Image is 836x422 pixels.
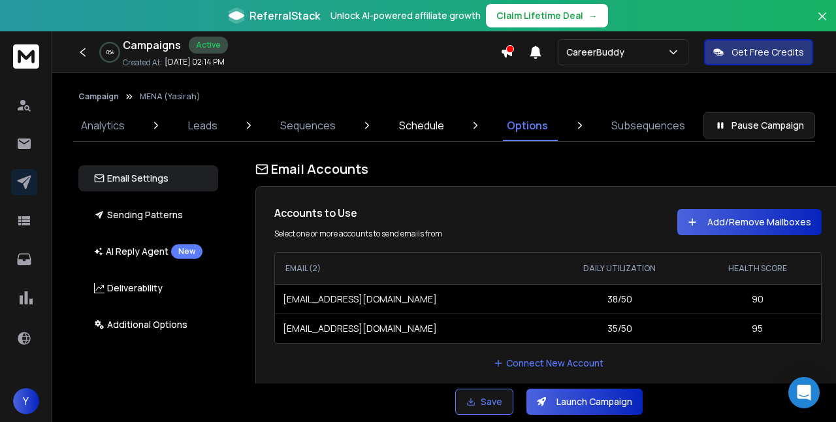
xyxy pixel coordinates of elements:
button: Pause Campaign [703,112,815,138]
a: Analytics [73,110,133,141]
button: Email Settings [78,165,218,191]
p: Get Free Credits [731,46,804,59]
button: Y [13,388,39,414]
p: 0 % [106,48,114,56]
p: MENA (Yasirah) [140,91,201,102]
p: Leads [188,118,217,133]
a: Sequences [272,110,344,141]
h1: Campaigns [123,37,181,53]
p: Unlock AI-powered affiliate growth [330,9,481,22]
p: Schedule [399,118,444,133]
p: [DATE] 02:14 PM [165,57,225,67]
div: Active [189,37,228,54]
p: Email Settings [94,172,169,185]
p: Analytics [81,118,125,133]
a: Options [499,110,556,141]
p: Subsequences [611,118,685,133]
span: ReferralStack [249,8,320,24]
a: Schedule [391,110,452,141]
p: Sequences [280,118,336,133]
p: CareerBuddy [566,46,630,59]
p: Options [507,118,548,133]
a: Subsequences [603,110,693,141]
p: Created At: [123,57,162,68]
span: → [588,9,598,22]
button: Get Free Credits [704,39,813,65]
button: Close banner [814,8,831,39]
div: Open Intercom Messenger [788,377,820,408]
button: Campaign [78,91,119,102]
a: Leads [180,110,225,141]
button: Claim Lifetime Deal→ [486,4,608,27]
